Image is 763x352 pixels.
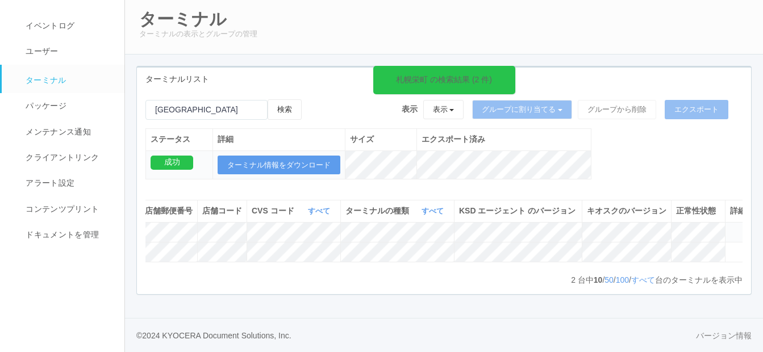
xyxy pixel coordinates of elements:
[139,10,749,28] h2: ターミナル
[23,127,91,136] span: メンテナンス通知
[23,76,66,85] span: ターミナル
[23,153,99,162] span: クライアントリンク
[604,275,614,284] a: 50
[2,196,135,222] a: コンテンツプリント
[402,103,418,115] span: 表示
[676,206,716,215] span: 正常性状態
[571,275,578,284] span: 2
[23,101,66,110] span: パッケージ
[23,21,74,30] span: イベントログ
[730,205,746,217] div: 詳細
[2,119,135,145] a: メンテナンス通知
[345,205,412,217] span: ターミナルの種類
[459,206,576,215] span: KSD エージェント のバージョン
[218,133,340,145] div: 詳細
[696,330,752,342] a: バージョン情報
[423,100,464,119] button: 表示
[571,274,743,286] p: 台中 / / / 台のターミナルを表示中
[2,222,135,248] a: ドキュメントを管理
[151,156,193,170] div: 成功
[631,275,655,284] a: すべて
[2,13,135,39] a: イベントログ
[23,204,99,213] span: コンテンツプリント
[202,206,242,215] span: 店舗コード
[23,230,99,239] span: ドキュメントを管理
[151,133,208,145] div: ステータス
[472,100,572,119] button: グループに割り当てる
[136,331,291,340] span: © 2024 KYOCERA Document Solutions, Inc.
[139,28,749,40] p: ターミナルの表示とグループの管理
[308,207,333,215] a: すべて
[2,170,135,196] a: アラート設定
[23,178,74,187] span: アラート設定
[665,100,728,119] button: エクスポート
[578,100,656,119] button: グループから削除
[419,206,449,217] button: すべて
[396,74,492,86] div: 札幌栄町 の検索結果 (2 件)
[2,39,135,64] a: ユーザー
[305,206,336,217] button: すべて
[2,93,135,119] a: パッケージ
[616,275,629,284] a: 100
[587,206,666,215] span: キオスクのバージョン
[23,47,58,56] span: ユーザー
[145,206,193,215] span: 店舗郵便番号
[2,65,135,93] a: ターミナル
[137,68,751,91] div: ターミナルリスト
[594,275,603,284] span: 10
[350,133,412,145] div: サイズ
[422,133,586,145] div: エクスポート済み
[268,99,302,120] button: 検索
[422,207,447,215] a: すべて
[252,205,297,217] span: CVS コード
[218,156,340,175] button: ターミナル情報をダウンロード
[2,145,135,170] a: クライアントリンク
